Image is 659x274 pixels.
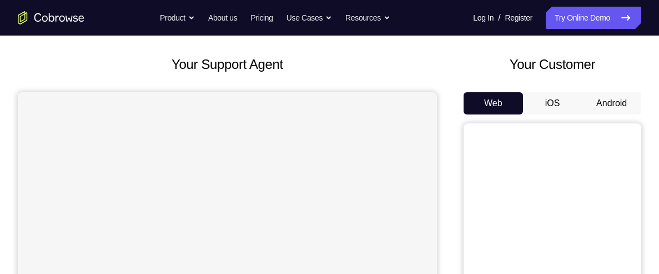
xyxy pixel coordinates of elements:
button: iOS [523,92,582,114]
button: Web [464,92,523,114]
a: Go to the home page [18,11,84,24]
a: Log In [473,7,494,29]
button: Use Cases [286,7,332,29]
button: Product [160,7,195,29]
span: / [498,11,500,24]
a: Pricing [250,7,273,29]
button: Resources [345,7,390,29]
h2: Your Customer [464,54,641,74]
a: Register [505,7,532,29]
h2: Your Support Agent [18,54,437,74]
a: Try Online Demo [546,7,641,29]
a: About us [208,7,237,29]
button: Android [582,92,641,114]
